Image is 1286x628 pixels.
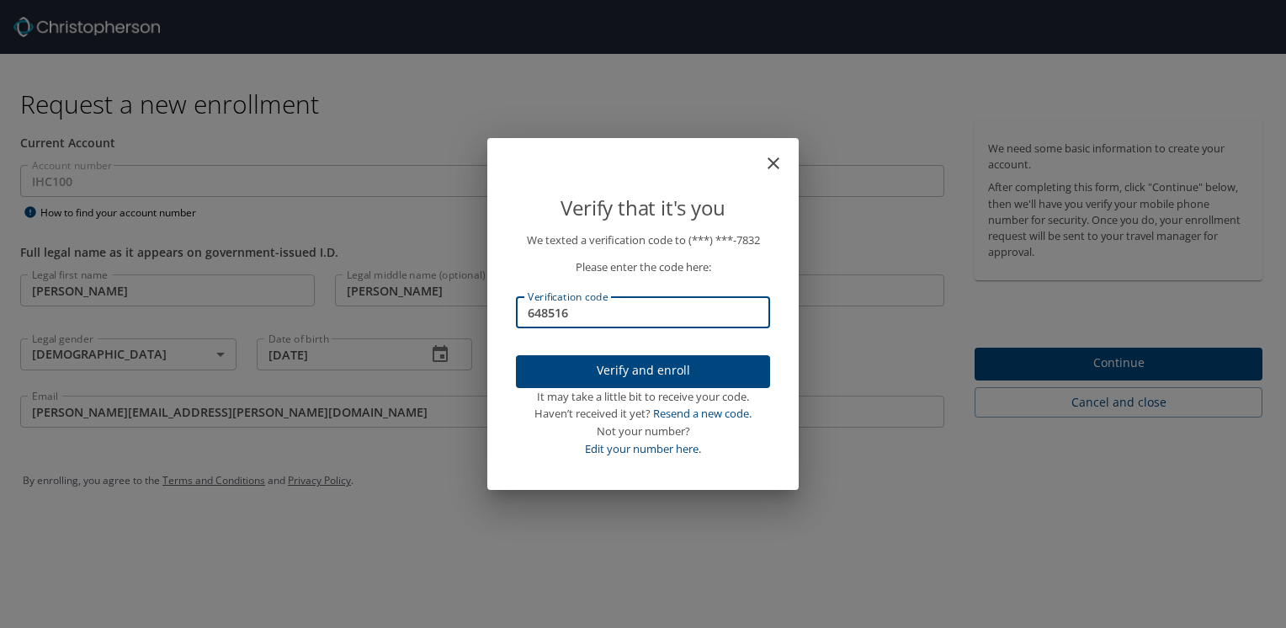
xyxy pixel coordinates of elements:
[516,258,770,276] p: Please enter the code here:
[772,145,792,165] button: close
[516,423,770,440] div: Not your number?
[516,192,770,224] p: Verify that it's you
[529,360,757,381] span: Verify and enroll
[516,405,770,423] div: Haven’t received it yet?
[516,232,770,249] p: We texted a verification code to (***) ***- 7832
[653,406,752,421] a: Resend a new code.
[516,388,770,406] div: It may take a little bit to receive your code.
[516,355,770,388] button: Verify and enroll
[585,441,701,456] a: Edit your number here.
